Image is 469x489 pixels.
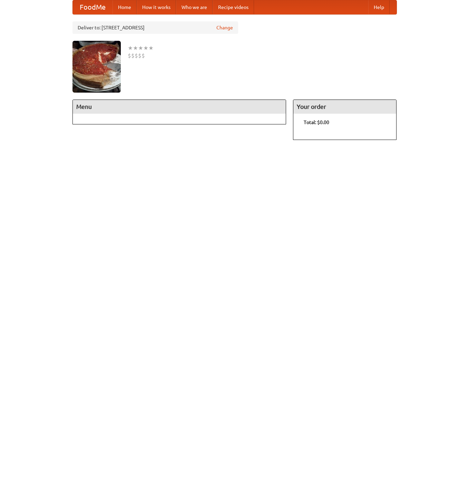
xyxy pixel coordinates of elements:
li: $ [135,52,138,59]
div: Deliver to: [STREET_ADDRESS] [72,21,238,34]
a: Who we are [176,0,213,14]
a: Help [368,0,390,14]
li: ★ [128,44,133,52]
li: $ [128,52,131,59]
li: $ [141,52,145,59]
a: FoodMe [73,0,113,14]
a: How it works [137,0,176,14]
li: ★ [133,44,138,52]
li: ★ [138,44,143,52]
a: Change [216,24,233,31]
li: $ [138,52,141,59]
li: ★ [148,44,154,52]
img: angular.jpg [72,41,121,93]
a: Home [113,0,137,14]
h4: Your order [293,100,396,114]
li: $ [131,52,135,59]
a: Recipe videos [213,0,254,14]
li: ★ [143,44,148,52]
b: Total: $0.00 [304,120,329,125]
h4: Menu [73,100,286,114]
